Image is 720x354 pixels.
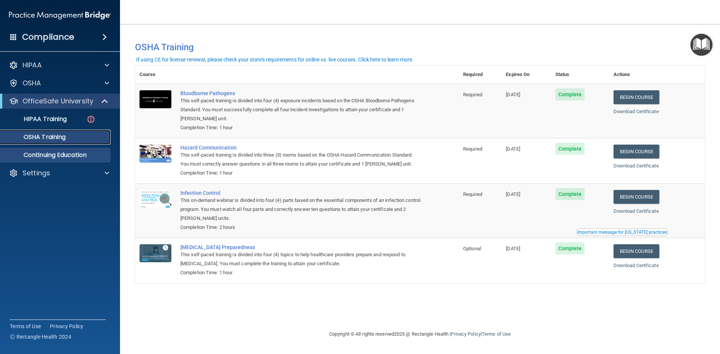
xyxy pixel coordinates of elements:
p: HIPAA Training [5,115,67,123]
a: Begin Course [613,244,659,258]
a: Begin Course [613,145,659,158]
th: Required [459,66,501,84]
p: Settings [22,169,50,178]
th: Actions [609,66,705,84]
div: Completion Time: 1 hour [180,169,421,178]
h4: Compliance [22,32,74,42]
a: Infection Control [180,190,421,196]
img: PMB logo [9,8,111,23]
span: Optional [463,246,481,251]
div: This self-paced training is divided into four (4) exposure incidents based on the OSHA Bloodborne... [180,96,421,123]
p: OSHA [22,79,41,88]
span: Ⓒ Rectangle Health 2024 [10,333,71,341]
a: HIPAA [9,61,109,70]
h4: OSHA Training [135,42,705,52]
span: Required [463,92,482,97]
button: Read this if you are a dental practitioner in the state of CA [576,229,668,236]
span: [DATE] [506,146,520,152]
a: Settings [9,169,109,178]
span: Complete [555,242,585,254]
p: OSHA Training [5,133,66,141]
div: Completion Time: 2 hours [180,223,421,232]
a: Privacy Policy [451,331,480,337]
button: If using CE for license renewal, please check your state's requirements for online vs. live cours... [135,56,415,63]
div: Copyright © All rights reserved 2025 @ Rectangle Health | | [283,322,557,346]
a: Download Certificate [613,263,659,268]
p: Continuing Education [5,151,107,159]
a: OSHA [9,79,109,88]
span: Required [463,146,482,152]
a: Bloodborne Pathogens [180,90,421,96]
img: danger-circle.6113f641.png [86,115,96,124]
a: Download Certificate [613,208,659,214]
div: Important message for [US_STATE] practices [577,230,667,235]
span: Complete [555,188,585,200]
span: [DATE] [506,92,520,97]
a: Begin Course [613,90,659,104]
a: Terms of Use [482,331,511,337]
div: If using CE for license renewal, please check your state's requirements for online vs. live cours... [136,57,414,62]
div: This self-paced training is divided into four (4) topics to help healthcare providers prepare and... [180,250,421,268]
a: Hazard Communication [180,145,421,151]
span: Complete [555,143,585,155]
div: Completion Time: 1 hour [180,123,421,132]
th: Expires On [501,66,550,84]
div: This on-demand webinar is divided into four (4) parts based on the essential components of an inf... [180,196,421,223]
a: Download Certificate [613,109,659,114]
span: Complete [555,88,585,100]
span: [DATE] [506,246,520,251]
th: Course [135,66,176,84]
a: Download Certificate [613,163,659,169]
a: Begin Course [613,190,659,204]
a: Terms of Use [10,323,41,330]
div: This self-paced training is divided into three (3) rooms based on the OSHA Hazard Communication S... [180,151,421,169]
button: Open Resource Center [690,34,712,56]
span: Required [463,191,482,197]
p: OfficeSafe University [22,97,93,106]
a: [MEDICAL_DATA] Preparedness [180,244,421,250]
p: HIPAA [22,61,42,70]
a: Privacy Policy [50,323,84,330]
a: OfficeSafe University [9,97,109,106]
span: [DATE] [506,191,520,197]
div: Completion Time: 1 hour [180,268,421,277]
th: Status [551,66,609,84]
